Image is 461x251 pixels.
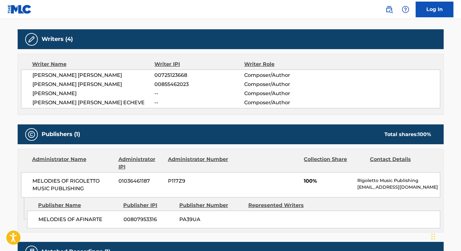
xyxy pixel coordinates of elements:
[179,202,244,209] div: Publisher Number
[168,177,229,185] span: P117Z9
[244,60,326,68] div: Writer Role
[154,71,244,79] span: 00725123668
[357,184,440,191] p: [EMAIL_ADDRESS][DOMAIN_NAME]
[304,156,365,171] div: Collection Share
[28,36,35,43] img: Writers
[154,81,244,88] span: 00855462023
[118,177,163,185] span: 01036461187
[38,202,118,209] div: Publisher Name
[32,90,155,97] span: [PERSON_NAME]
[42,36,73,43] h5: Writers (4)
[32,177,114,192] span: MELODIES OF RIGOLETTO MUSIC PUBLISHING
[370,156,431,171] div: Contact Details
[179,216,244,223] span: PA39UA
[32,60,155,68] div: Writer Name
[42,131,80,138] h5: Publishers (1)
[431,227,435,246] div: Arrastar
[154,90,244,97] span: --
[8,5,32,14] img: MLC Logo
[357,177,440,184] p: Rigoletto Music Publishing
[385,6,393,13] img: search
[28,131,35,138] img: Publishers
[244,71,326,79] span: Composer/Author
[124,216,175,223] span: 00807953316
[402,6,409,13] img: help
[168,156,229,171] div: Administrator Number
[118,156,163,171] div: Administrator IPI
[154,60,244,68] div: Writer IPI
[244,81,326,88] span: Composer/Author
[399,3,412,16] div: Help
[384,131,431,138] div: Total shares:
[38,216,119,223] span: MELODIES OF AFINARTE
[418,131,431,137] span: 100 %
[244,99,326,106] span: Composer/Author
[32,71,155,79] span: [PERSON_NAME] [PERSON_NAME]
[32,99,155,106] span: [PERSON_NAME] [PERSON_NAME] ECHEVE
[32,156,114,171] div: Administrator Name
[248,202,313,209] div: Represented Writers
[416,2,453,17] a: Log In
[244,90,326,97] span: Composer/Author
[32,81,155,88] span: [PERSON_NAME] [PERSON_NAME]
[123,202,175,209] div: Publisher IPI
[429,221,461,251] iframe: Chat Widget
[429,221,461,251] div: Widget de chat
[383,3,395,16] a: Public Search
[304,177,353,185] span: 100%
[154,99,244,106] span: --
